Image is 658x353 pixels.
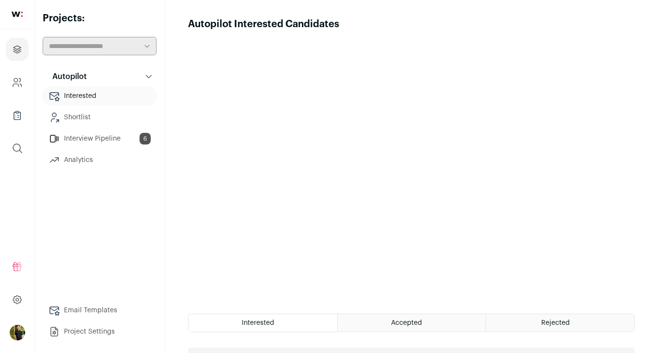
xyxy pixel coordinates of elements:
[43,322,157,341] a: Project Settings
[188,17,339,31] h1: Autopilot Interested Candidates
[43,301,157,320] a: Email Templates
[486,314,634,332] a: Rejected
[6,71,29,94] a: Company and ATS Settings
[541,320,570,326] span: Rejected
[12,12,23,17] img: wellfound-shorthand-0d5821cbd27db2630d0214b213865d53afaa358527fdda9d0ea32b1df1b89c2c.svg
[47,71,87,82] p: Autopilot
[391,320,422,326] span: Accepted
[43,108,157,127] a: Shortlist
[6,104,29,127] a: Company Lists
[10,325,25,340] button: Open dropdown
[43,129,157,148] a: Interview Pipeline6
[43,67,157,86] button: Autopilot
[140,133,151,144] span: 6
[6,38,29,61] a: Projects
[338,314,486,332] a: Accepted
[188,31,635,302] iframe: Autopilot Interested
[43,86,157,106] a: Interested
[43,150,157,170] a: Analytics
[242,320,274,326] span: Interested
[43,12,157,25] h2: Projects:
[10,325,25,340] img: 20078142-medium_jpg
